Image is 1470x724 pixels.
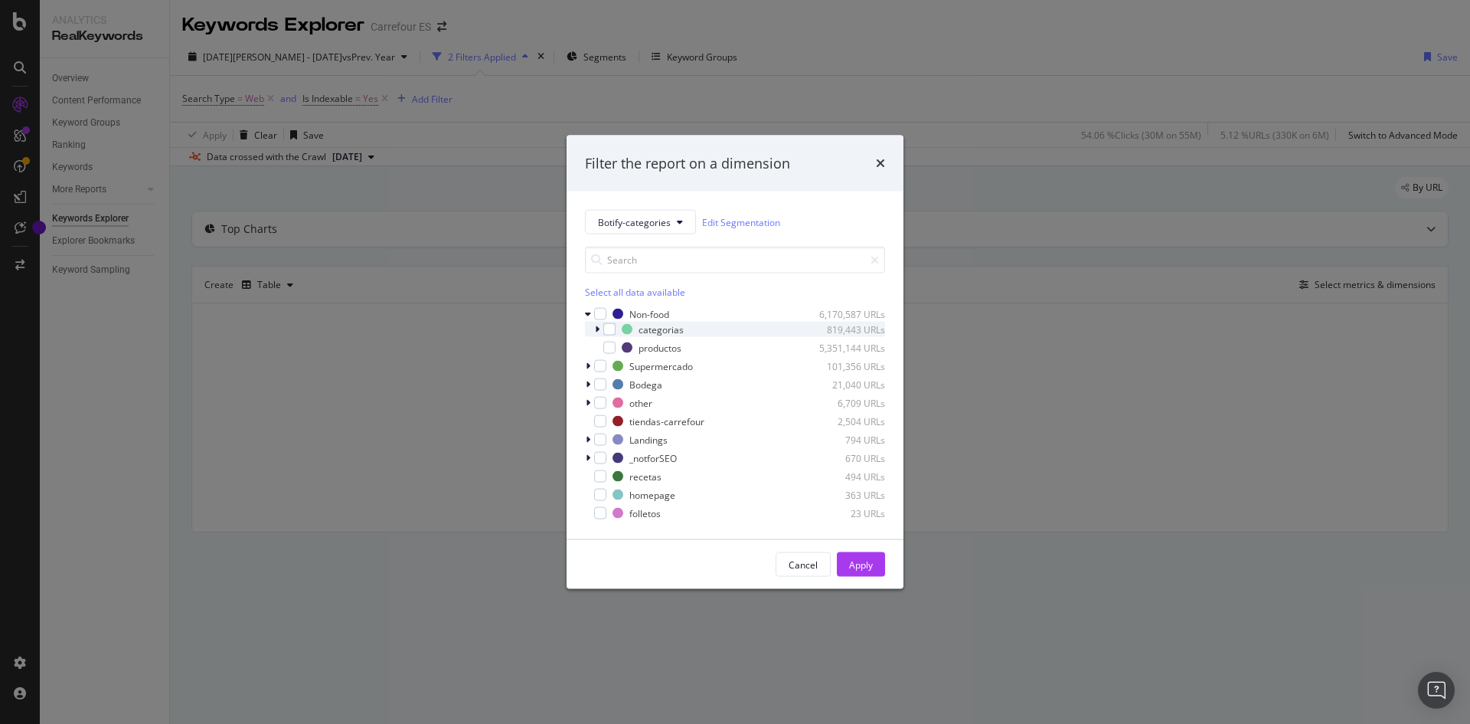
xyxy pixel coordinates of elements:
[629,396,652,409] div: other
[629,433,668,446] div: Landings
[585,286,885,299] div: Select all data available
[567,135,903,589] div: modal
[776,552,831,577] button: Cancel
[810,414,885,428] div: 2,504 URLs
[810,433,885,446] div: 794 URLs
[629,359,693,372] div: Supermercado
[1418,672,1455,709] div: Open Intercom Messenger
[837,552,885,577] button: Apply
[598,215,671,228] span: Botify-categories
[810,341,885,354] div: 5,351,144 URLs
[810,488,885,501] div: 363 URLs
[810,396,885,409] div: 6,709 URLs
[810,506,885,519] div: 23 URLs
[629,307,669,320] div: Non-food
[629,378,662,391] div: Bodega
[702,214,780,230] a: Edit Segmentation
[810,323,885,336] div: 819,443 URLs
[849,558,873,571] div: Apply
[585,247,885,274] input: Search
[810,470,885,483] div: 494 URLs
[585,210,696,234] button: Botify-categories
[629,414,704,428] div: tiendas-carrefour
[810,307,885,320] div: 6,170,587 URLs
[810,359,885,372] div: 101,356 URLs
[629,488,675,501] div: homepage
[629,451,677,464] div: _notforSEO
[810,378,885,391] div: 21,040 URLs
[629,470,661,483] div: recetas
[585,153,790,173] div: Filter the report on a dimension
[639,323,684,336] div: categorias
[789,558,818,571] div: Cancel
[810,451,885,464] div: 670 URLs
[629,506,661,519] div: folletos
[876,153,885,173] div: times
[639,341,681,354] div: productos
